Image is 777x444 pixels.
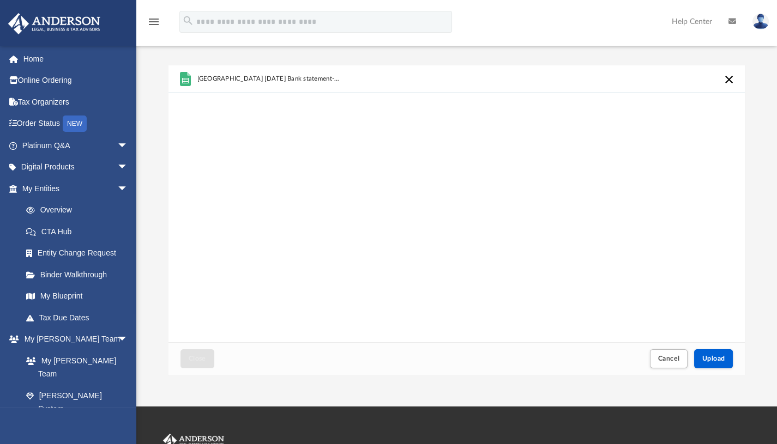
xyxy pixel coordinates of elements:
[117,329,139,351] span: arrow_drop_down
[147,15,160,28] i: menu
[8,70,144,92] a: Online Ordering
[15,307,144,329] a: Tax Due Dates
[182,15,194,27] i: search
[15,199,144,221] a: Overview
[117,135,139,157] span: arrow_drop_down
[168,65,745,375] div: Upload
[5,13,104,34] img: Anderson Advisors Platinum Portal
[189,355,206,362] span: Close
[117,156,139,179] span: arrow_drop_down
[752,14,769,29] img: User Pic
[8,91,144,113] a: Tax Organizers
[15,242,144,264] a: Entity Change Request
[702,355,725,362] span: Upload
[15,264,144,285] a: Binder Walkthrough
[722,73,736,86] button: Cancel this upload
[650,349,688,368] button: Cancel
[8,156,144,178] a: Digital Productsarrow_drop_down
[8,329,139,350] a: My [PERSON_NAME] Teamarrow_drop_down
[15,350,134,385] a: My [PERSON_NAME] Team
[8,113,144,135] a: Order StatusNEW
[8,178,144,199] a: My Entitiesarrow_drop_down
[694,349,733,368] button: Upload
[63,115,87,132] div: NEW
[15,285,139,307] a: My Blueprint
[8,48,144,70] a: Home
[180,349,214,368] button: Close
[8,135,144,156] a: Platinum Q&Aarrow_drop_down
[15,385,139,419] a: [PERSON_NAME] System
[15,221,144,242] a: CTA Hub
[117,178,139,200] span: arrow_drop_down
[197,75,340,82] span: [GEOGRAPHIC_DATA] [DATE] Bank statement-2025-08-13.csv
[168,65,745,342] div: grid
[147,21,160,28] a: menu
[658,355,680,362] span: Cancel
